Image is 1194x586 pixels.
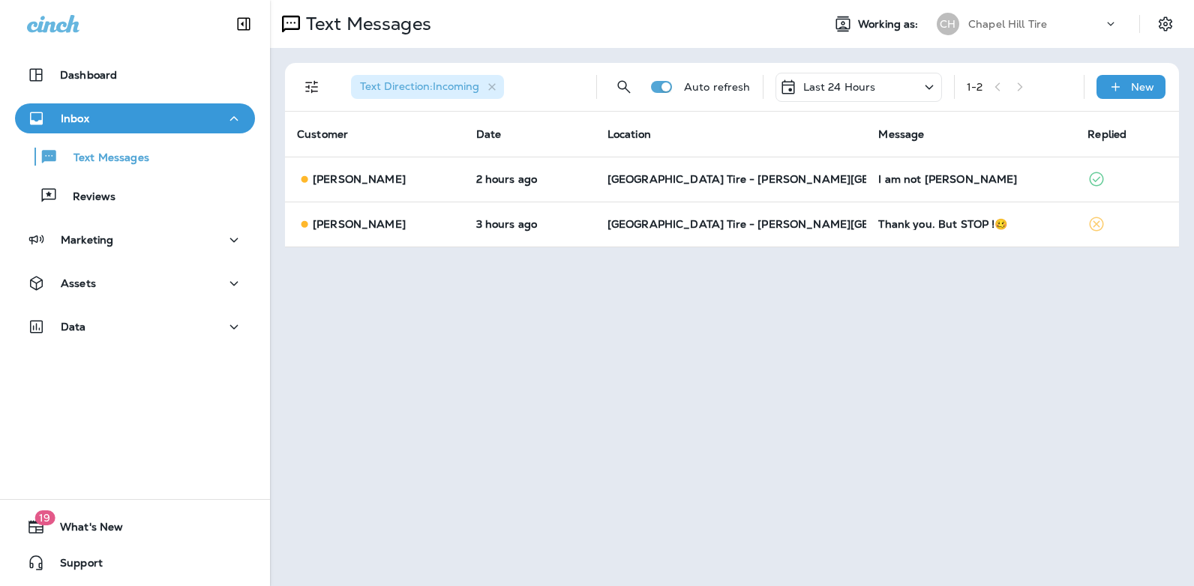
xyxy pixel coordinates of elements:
span: Replied [1087,127,1126,141]
p: Data [61,321,86,333]
button: Support [15,548,255,578]
span: Support [45,557,103,575]
span: Location [607,127,651,141]
button: Marketing [15,225,255,255]
p: Marketing [61,234,113,246]
div: CH [937,13,959,35]
p: Aug 25, 2025 05:28 PM [476,218,583,230]
span: 19 [34,510,55,525]
p: Inbox [61,112,89,124]
p: Chapel Hill Tire [968,18,1047,30]
div: Thank you. But STOP !🥴 [878,218,1063,230]
button: Reviews [15,180,255,211]
span: Customer [297,127,348,141]
div: I am not Lisa [878,173,1063,185]
p: Reviews [58,190,115,205]
p: Last 24 Hours [803,81,876,93]
span: [GEOGRAPHIC_DATA] Tire - [PERSON_NAME][GEOGRAPHIC_DATA] [607,217,967,231]
p: Auto refresh [684,81,751,93]
p: [PERSON_NAME] [313,173,406,185]
span: Date [476,127,502,141]
span: [GEOGRAPHIC_DATA] Tire - [PERSON_NAME][GEOGRAPHIC_DATA] [607,172,967,186]
button: Filters [297,72,327,102]
p: Text Messages [300,13,431,35]
p: Text Messages [58,151,149,166]
p: Aug 25, 2025 05:50 PM [476,173,583,185]
button: Text Messages [15,141,255,172]
button: Dashboard [15,60,255,90]
button: Settings [1152,10,1179,37]
button: Search Messages [609,72,639,102]
span: Text Direction : Incoming [360,79,479,93]
p: [PERSON_NAME] [313,218,406,230]
span: Working as: [858,18,922,31]
span: Message [878,127,924,141]
button: Data [15,312,255,342]
button: Assets [15,268,255,298]
button: Inbox [15,103,255,133]
p: New [1131,81,1154,93]
div: 1 - 2 [967,81,982,93]
p: Assets [61,277,96,289]
span: What's New [45,521,123,539]
p: Dashboard [60,69,117,81]
div: Text Direction:Incoming [351,75,504,99]
button: Collapse Sidebar [223,9,265,39]
button: 19What's New [15,512,255,542]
